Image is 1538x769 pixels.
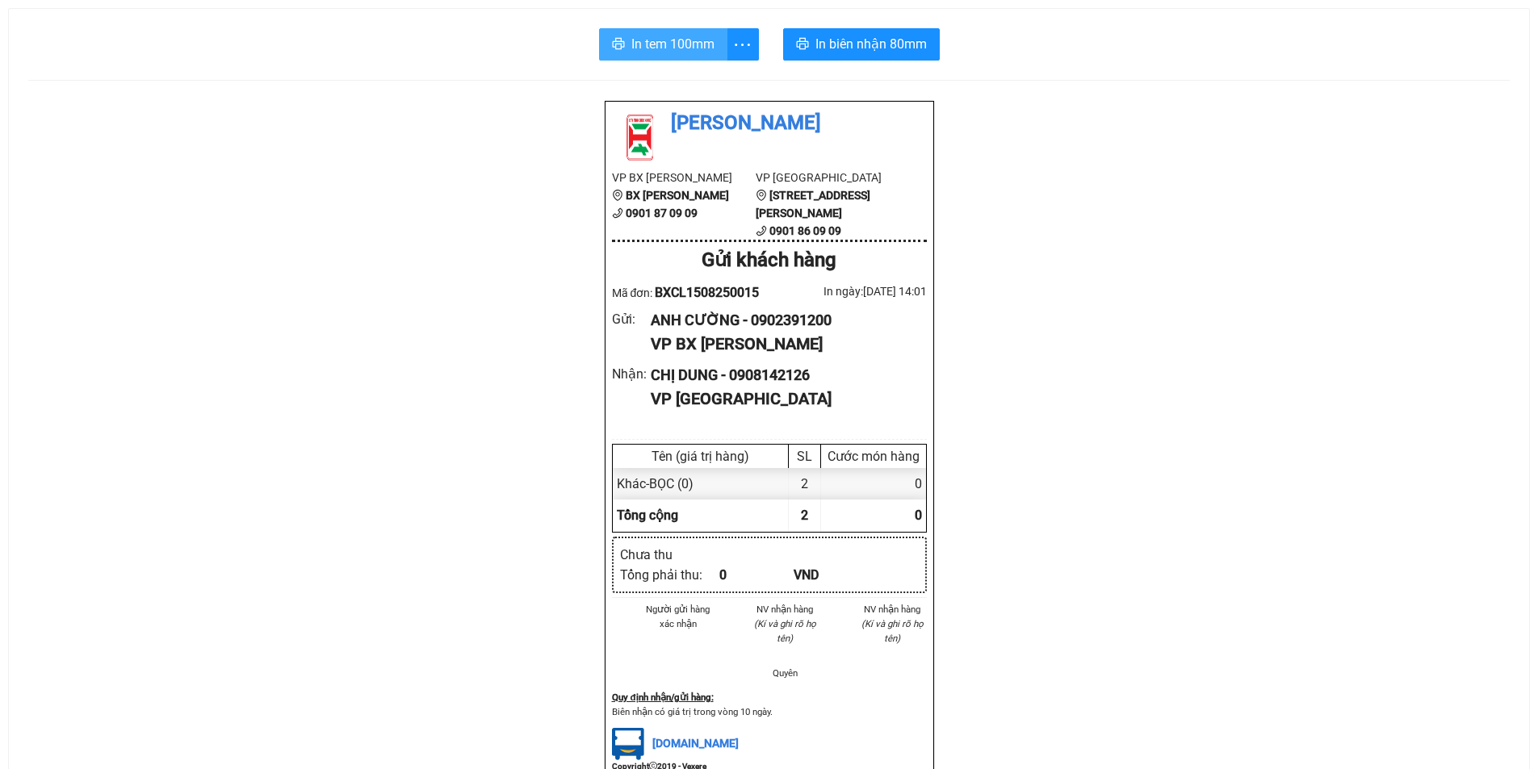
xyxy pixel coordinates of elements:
div: VND [794,565,869,585]
span: In biên nhận 80mm [815,34,927,54]
div: In ngày: [DATE] 14:01 [769,282,927,300]
div: SL [793,449,816,464]
div: CHỊ DUNG - 0908142126 [651,364,913,387]
li: NV nhận hàng [751,602,819,616]
div: ANH CƯỜNG - 0902391200 [651,309,913,332]
span: printer [612,37,625,52]
div: 0 [821,468,926,499]
span: phone [612,207,623,219]
span: BXCL1508250015 [655,285,759,300]
div: Chưa thu [620,545,719,565]
div: Cước món hàng [825,449,922,464]
span: Khác - BỌC (0) [617,476,694,491]
i: (Kí và ghi rõ họ tên) [861,618,924,644]
li: Quyên [751,666,819,680]
div: Gửi : [612,309,652,329]
b: 0901 87 09 09 [626,207,698,219]
span: Tổng cộng [617,508,678,523]
div: 2 [789,468,821,499]
div: 0 [719,565,794,585]
li: [PERSON_NAME] [612,108,927,139]
i: (Kí và ghi rõ họ tên) [754,618,816,644]
img: logo.jpg [612,108,668,165]
div: Tên (giá trị hàng) [617,449,784,464]
img: logo.jpg [612,728,644,760]
div: VP BX [PERSON_NAME] [651,332,913,357]
span: more [727,35,758,55]
button: printerIn tem 100mm [599,28,727,61]
li: Người gửi hàng xác nhận [644,602,713,631]
div: Mã đơn: [612,282,769,303]
div: Tổng phải thu : [620,565,719,585]
span: 2 [801,508,808,523]
p: Biên nhận có giá trị trong vòng 10 ngày. [612,704,927,719]
li: NV nhận hàng [858,602,927,616]
span: printer [796,37,809,52]
span: In tem 100mm [631,34,715,54]
b: [STREET_ADDRESS][PERSON_NAME] [756,189,870,219]
div: Gửi khách hàng [612,245,927,276]
div: Quy định nhận/gửi hàng : [612,690,927,704]
div: VP [GEOGRAPHIC_DATA] [651,387,913,412]
span: [DOMAIN_NAME] [652,737,739,750]
div: Nhận : [612,364,652,384]
span: 0 [915,508,922,523]
span: phone [756,225,767,236]
li: VP [GEOGRAPHIC_DATA] [756,169,900,186]
span: environment [756,190,767,201]
button: printerIn biên nhận 80mm [783,28,940,61]
li: VP BX [PERSON_NAME] [612,169,756,186]
b: 0901 86 09 09 [769,224,841,237]
span: environment [612,190,623,201]
b: BX [PERSON_NAME] [626,189,729,202]
button: more [727,28,759,61]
